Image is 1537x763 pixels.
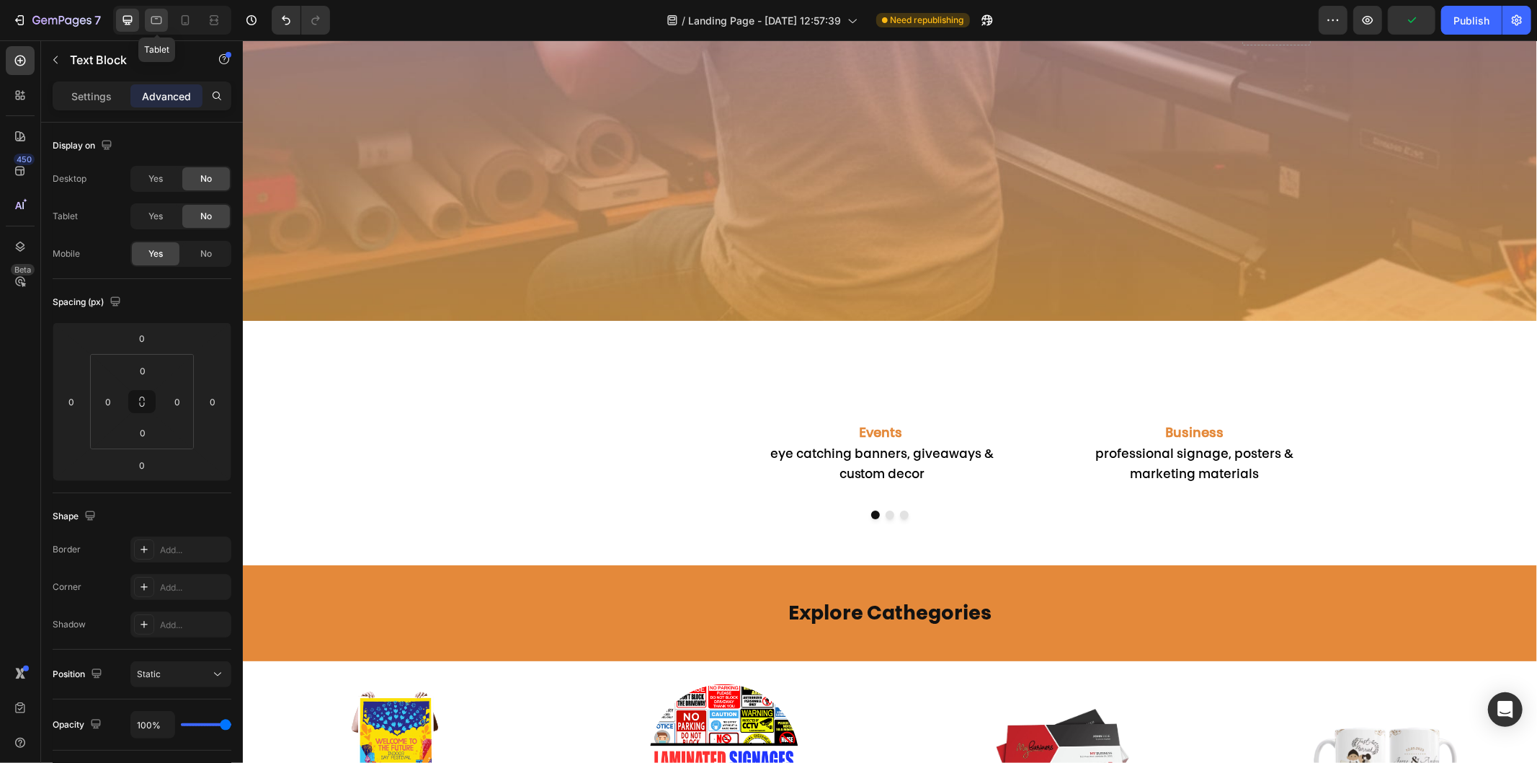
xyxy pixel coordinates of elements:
button: Publish [1441,6,1502,35]
span: No [200,247,212,260]
button: Static [130,661,231,687]
strong: Business [923,387,981,400]
button: 7 [6,6,107,35]
div: Shape [53,507,99,526]
div: Opacity [53,715,104,735]
div: Shadow [53,618,86,631]
p: Text Block [70,51,192,69]
span: Landing Page - [DATE] 12:57:39 [689,13,842,28]
div: Add... [160,544,228,557]
span: Yes [148,247,163,260]
span: No [200,210,212,223]
p: Advanced [142,89,191,104]
button: Carousel Next Arrow [1028,384,1068,425]
div: 450 [14,154,35,165]
div: Undo/Redo [272,6,330,35]
button: Dot [657,470,666,479]
div: Beta [11,264,35,275]
div: Desktop [53,172,86,185]
span: Explore Cathegories [545,565,749,584]
div: Publish [1453,13,1489,28]
button: Dot [628,470,637,479]
span: professional signage, posters & marketing materials [853,408,1051,441]
input: 0 [61,391,82,413]
span: eye catching banners, giveaways & custom decor [527,408,751,441]
p: Settings [71,89,112,104]
div: Add... [160,619,228,632]
span: No [200,172,212,185]
div: Position [53,665,105,684]
input: 0 [202,391,223,413]
button: Dot [643,470,651,479]
input: 0px [128,422,157,444]
span: Yes [148,172,163,185]
div: Border [53,543,81,556]
div: Mobile [53,247,80,260]
input: Auto [131,712,174,738]
div: Tablet [53,210,78,223]
input: 0 [128,327,156,349]
input: 0px [166,391,188,413]
span: Yes [148,210,163,223]
div: Spacing (px) [53,293,124,312]
p: 7 [94,12,101,29]
div: Display on [53,136,115,156]
span: Need republishing [891,14,964,27]
span: / [682,13,686,28]
div: Open Intercom Messenger [1488,692,1523,727]
iframe: Design area [243,40,1537,763]
div: Add... [160,581,228,594]
span: Static [137,669,161,679]
strong: Events [616,387,659,400]
input: 0px [97,391,119,413]
div: Corner [53,581,81,594]
input: 0px [128,360,157,381]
